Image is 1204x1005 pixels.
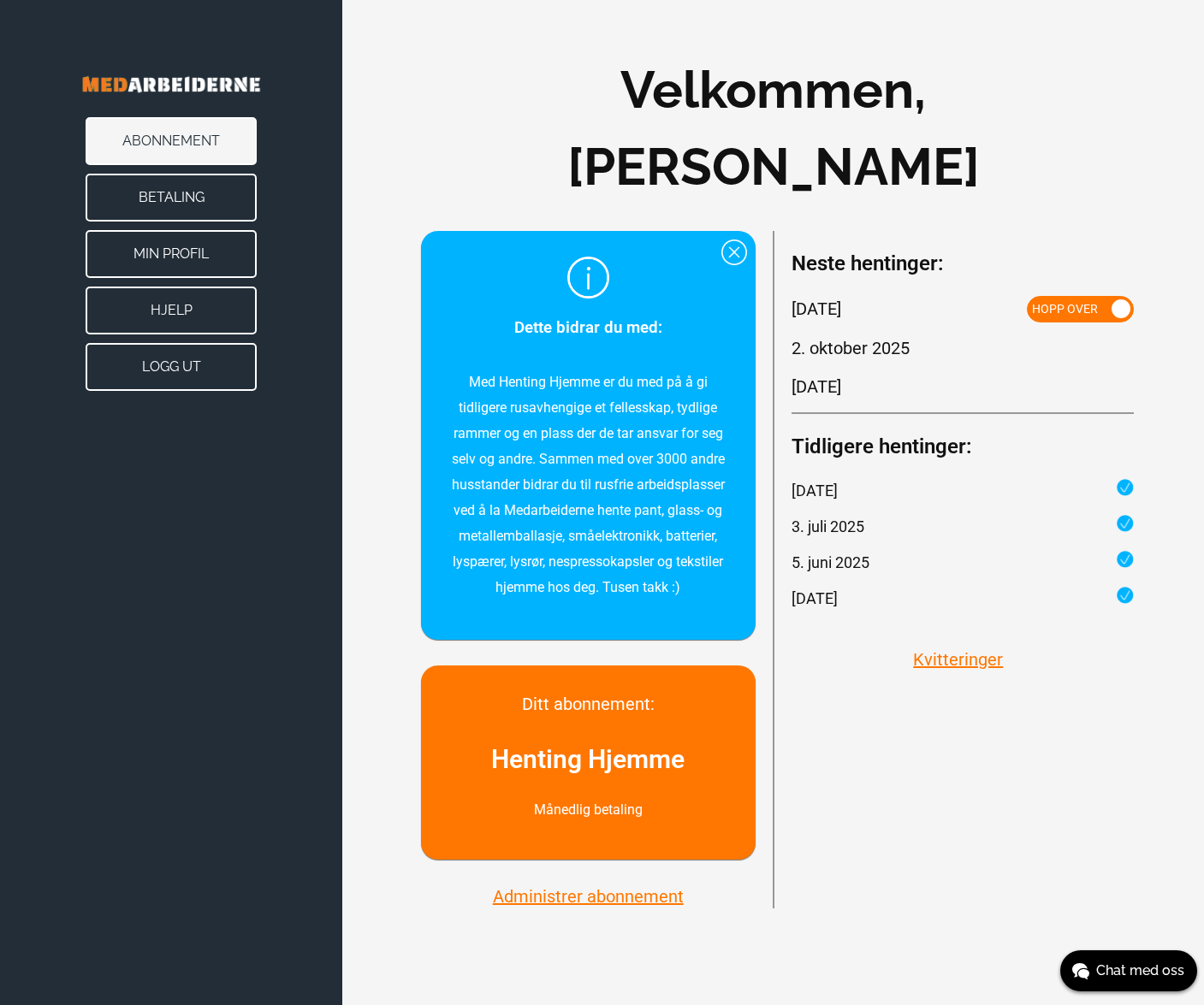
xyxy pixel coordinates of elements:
[792,551,1134,574] div: Avfall hentet
[86,117,257,165] button: Abonnement
[86,174,257,222] button: Betaling
[481,800,696,820] p: Månedlig betaling
[792,296,841,322] span: [DATE]
[792,479,838,502] span: [DATE]
[792,479,1134,502] div: Avfall hentet
[1027,296,1134,322] button: Hopp over
[86,230,257,278] button: Min Profil
[792,515,1134,538] div: Avfall hentet
[1096,961,1184,981] span: Chat med oss
[908,648,1008,671] button: Kvitteringer
[1032,302,1098,316] span: Hopp over
[792,248,1134,279] h2: Neste hentinger:
[792,335,910,361] span: 2. oktober 2025
[447,315,730,340] h3: Dette bidrar du med:
[447,691,730,717] h4: Ditt abonnement:
[34,51,308,117] img: Banner
[488,885,689,907] button: Administrer abonnement
[792,587,1134,610] div: Avfall hentet
[86,343,257,391] button: Logg ut
[792,515,864,538] span: 3. juli 2025
[86,287,257,334] button: Hjelp
[792,587,838,610] span: [DATE]
[792,431,1126,462] h2: Tidligere hentinger:
[792,551,869,574] span: 5. juni 2025
[1060,950,1197,991] button: Chat med oss
[721,239,747,265] div: Lukk
[514,51,1031,205] h1: Velkommen, [PERSON_NAME]
[447,369,730,600] p: Med Henting Hjemme er du med på å gi tidligere rusavhengige et fellesskap, tydlige rammer og en p...
[792,374,841,399] span: [DATE]
[447,740,730,778] h2: Henting Hjemme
